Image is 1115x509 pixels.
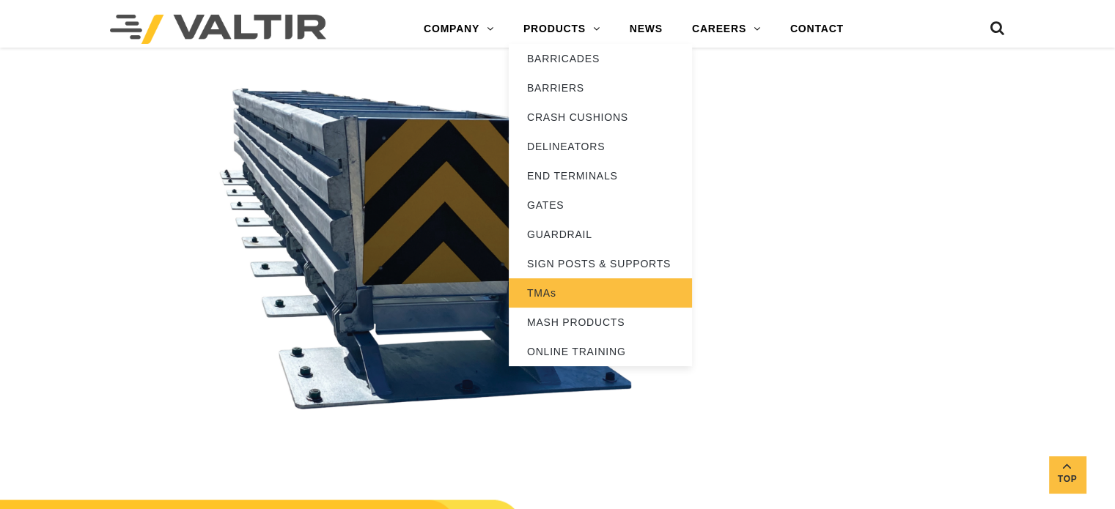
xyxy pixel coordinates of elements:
[509,190,692,220] a: GATES
[615,15,677,44] a: NEWS
[509,15,615,44] a: PRODUCTS
[509,249,692,278] a: SIGN POSTS & SUPPORTS
[509,161,692,190] a: END TERMINALS
[1049,456,1086,493] a: Top
[509,220,692,249] a: GUARDRAIL
[1049,471,1086,488] span: Top
[509,278,692,308] a: TMAs
[776,15,858,44] a: CONTACT
[409,15,509,44] a: COMPANY
[509,308,692,337] a: MASH PRODUCTS
[509,132,692,161] a: DELINEATORS
[509,44,692,73] a: BARRICADES
[677,15,776,44] a: CAREERS
[509,73,692,103] a: BARRIERS
[509,337,692,366] a: ONLINE TRAINING
[509,103,692,132] a: CRASH CUSHIONS
[110,15,326,44] img: Valtir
